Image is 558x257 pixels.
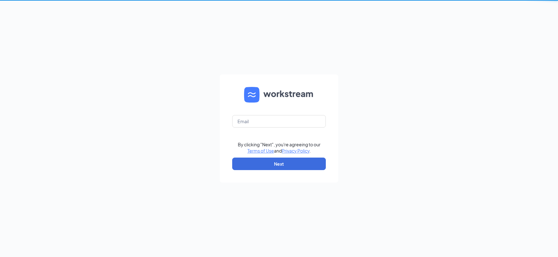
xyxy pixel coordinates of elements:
[247,148,274,154] a: Terms of Use
[282,148,310,154] a: Privacy Policy
[238,141,321,154] div: By clicking "Next", you're agreeing to our and .
[232,115,326,128] input: Email
[244,87,314,103] img: WS logo and Workstream text
[232,158,326,170] button: Next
